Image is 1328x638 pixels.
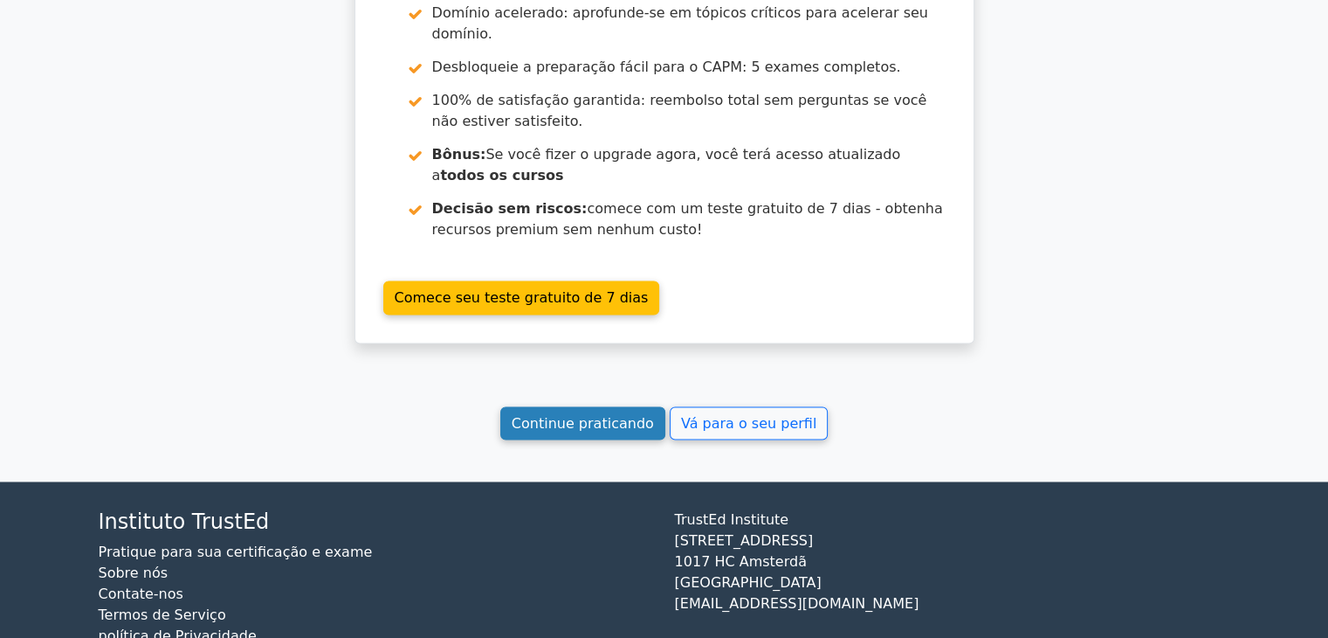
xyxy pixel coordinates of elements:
[670,406,828,440] a: Vá para o seu perfil
[675,574,822,591] font: [GEOGRAPHIC_DATA]
[675,532,814,549] font: [STREET_ADDRESS]
[99,544,373,560] a: Pratique para sua certificação e exame
[99,565,169,581] a: Sobre nós
[675,553,807,570] font: 1017 HC Amsterdã
[675,511,789,528] font: TrustEd Institute
[512,414,654,431] font: Continue praticando
[99,586,183,602] a: Contate-nos
[99,510,270,534] font: Instituto TrustEd
[99,607,226,623] a: Termos de Serviço
[681,414,816,431] font: Vá para o seu perfil
[383,281,660,315] a: Comece seu teste gratuito de 7 dias
[675,595,919,612] font: [EMAIL_ADDRESS][DOMAIN_NAME]
[500,406,665,440] a: Continue praticando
